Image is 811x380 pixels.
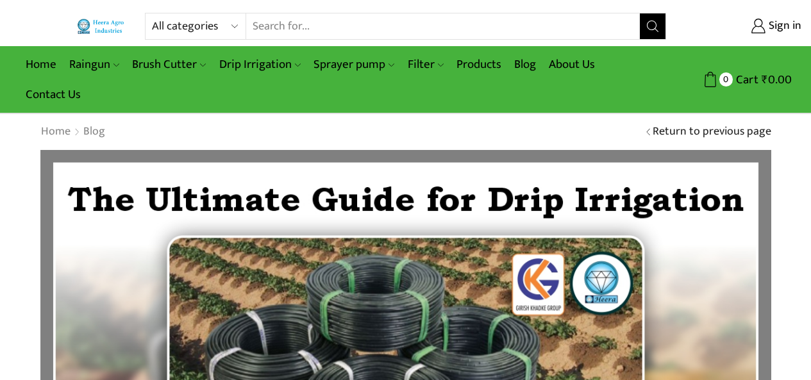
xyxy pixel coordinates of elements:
[246,13,640,39] input: Search for...
[762,70,768,90] span: ₹
[401,49,450,79] a: Filter
[719,72,733,86] span: 0
[126,49,212,79] a: Brush Cutter
[307,49,401,79] a: Sprayer pump
[542,49,601,79] a: About Us
[640,13,665,39] button: Search button
[40,124,71,140] a: Home
[19,79,87,110] a: Contact Us
[213,49,307,79] a: Drip Irrigation
[679,68,792,92] a: 0 Cart ₹0.00
[653,124,771,140] a: Return to previous page
[83,124,106,140] a: Blog
[63,49,126,79] a: Raingun
[733,71,758,88] span: Cart
[762,70,792,90] bdi: 0.00
[685,15,801,38] a: Sign in
[765,18,801,35] span: Sign in
[450,49,508,79] a: Products
[19,49,63,79] a: Home
[508,49,542,79] a: Blog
